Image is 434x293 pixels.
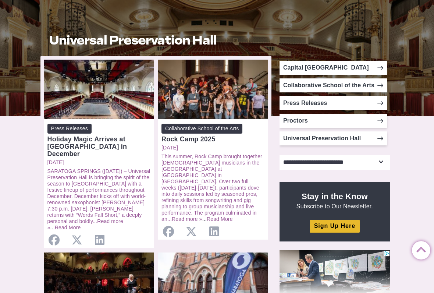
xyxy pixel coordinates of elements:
[47,135,150,158] div: Holiday Magic Arrives at [GEOGRAPHIC_DATA] in December
[172,216,202,222] a: Read more »
[161,145,264,151] a: [DATE]
[288,191,381,210] p: Subscribe to Our Newsletter.
[412,241,427,256] a: Back to Top
[280,155,390,170] select: Select category
[280,114,387,128] a: Proctors
[47,218,123,230] a: Read more »
[161,153,264,222] p: ...
[280,131,387,145] a: Universal Preservation Hall
[161,135,264,143] div: Rock Camp 2025
[55,225,81,230] a: Read More
[161,124,264,143] a: Collaborative School of the Arts Rock Camp 2025
[310,220,360,233] a: Sign Up Here
[47,159,150,166] a: [DATE]
[302,192,368,201] strong: Stay in the Know
[161,124,242,134] span: Collaborative School of the Arts
[280,61,387,75] a: Capital [GEOGRAPHIC_DATA]
[49,33,263,47] h1: Universal Preservation Hall
[47,168,150,231] p: ...
[47,168,150,224] a: SARATOGA SPRINGS ([DATE]) – Universal Preservation Hall is bringing the spirit of the season to [...
[207,216,233,222] a: Read More
[47,124,92,134] span: Press Releases
[280,78,387,92] a: Collaborative School of the Arts
[280,96,387,110] a: Press Releases
[161,153,262,222] a: This summer, Rock Camp brought together [DEMOGRAPHIC_DATA] musicians in the [GEOGRAPHIC_DATA] at ...
[47,124,150,158] a: Press Releases Holiday Magic Arrives at [GEOGRAPHIC_DATA] in December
